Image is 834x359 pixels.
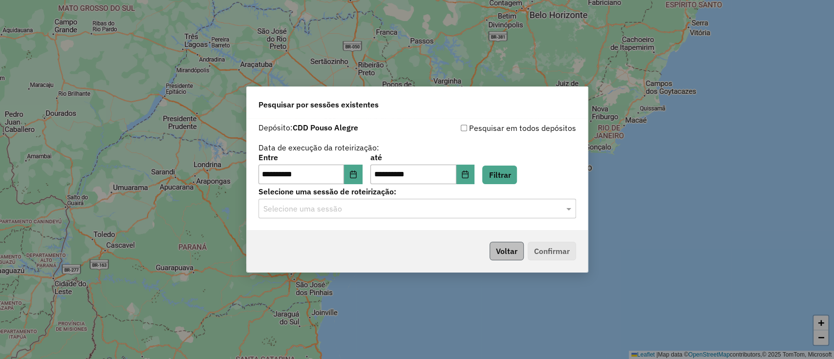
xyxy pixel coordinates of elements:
div: Pesquisar em todos depósitos [417,122,576,134]
button: Filtrar [482,166,517,184]
strong: CDD Pouso Alegre [293,123,358,132]
span: Pesquisar por sessões existentes [258,99,379,110]
label: Selecione uma sessão de roteirização: [258,186,576,197]
label: Depósito: [258,122,358,133]
button: Voltar [490,242,524,260]
button: Choose Date [344,165,363,184]
button: Choose Date [456,165,475,184]
label: até [370,151,474,163]
label: Entre [258,151,363,163]
label: Data de execução da roteirização: [258,142,379,153]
